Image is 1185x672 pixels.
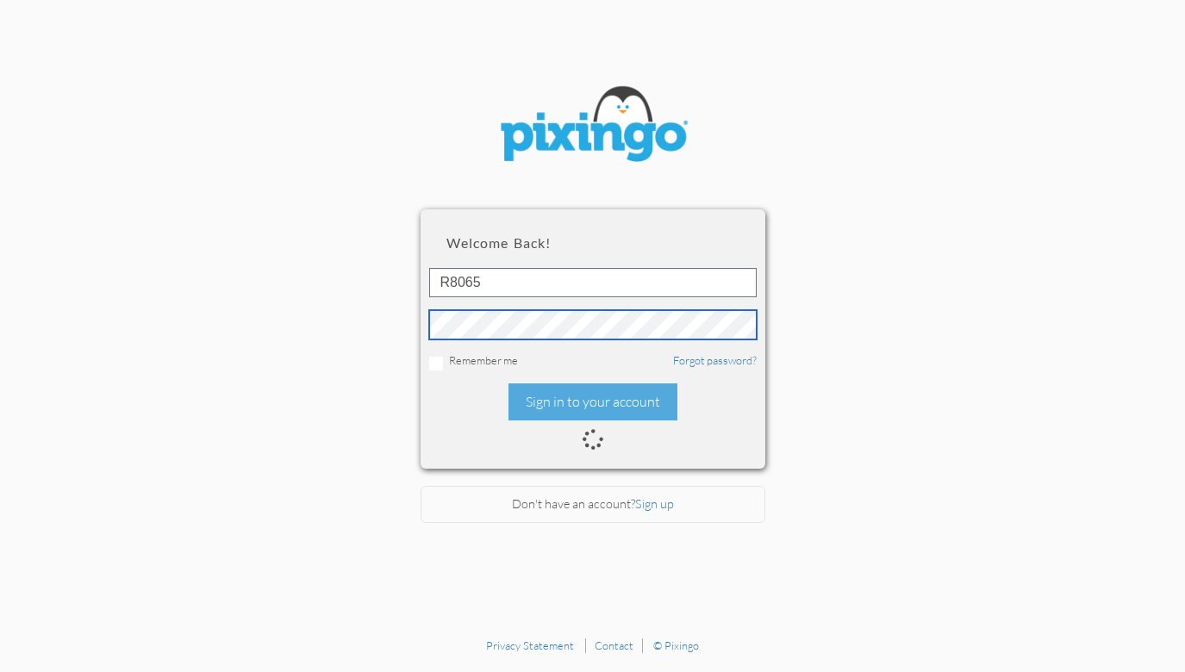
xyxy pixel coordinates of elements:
img: pixingo logo [490,78,696,175]
h2: Welcome back! [446,235,739,251]
div: Remember me [429,352,757,370]
a: © Pixingo [653,638,699,652]
a: Contact [595,638,633,652]
div: Don't have an account? [421,486,765,523]
input: ID or Email [429,268,757,297]
a: Privacy Statement [486,638,574,652]
a: Forgot password? [673,353,757,367]
a: Sign up [635,496,674,511]
div: Sign in to your account [508,383,677,420]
